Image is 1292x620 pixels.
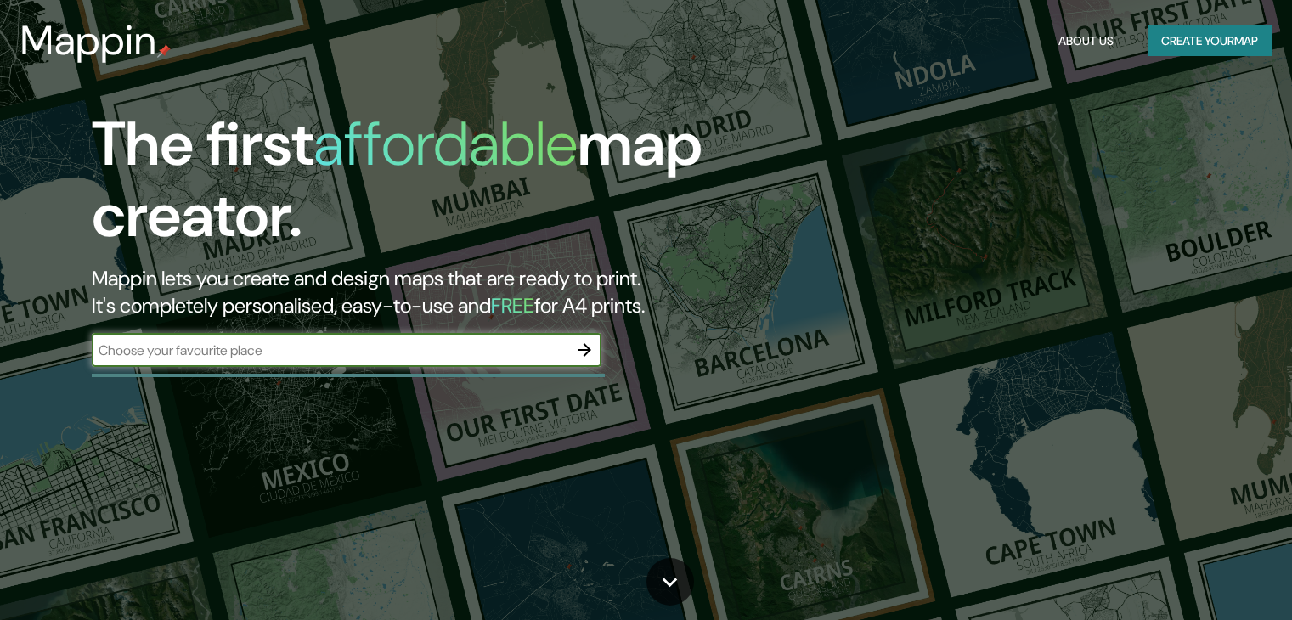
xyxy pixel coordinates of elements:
h5: FREE [491,292,534,318]
h2: Mappin lets you create and design maps that are ready to print. It's completely personalised, eas... [92,265,738,319]
h1: The first map creator. [92,109,738,265]
img: mappin-pin [157,44,171,58]
h1: affordable [313,104,578,183]
h3: Mappin [20,17,157,65]
input: Choose your favourite place [92,341,567,360]
button: Create yourmap [1148,25,1272,57]
button: About Us [1052,25,1120,57]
